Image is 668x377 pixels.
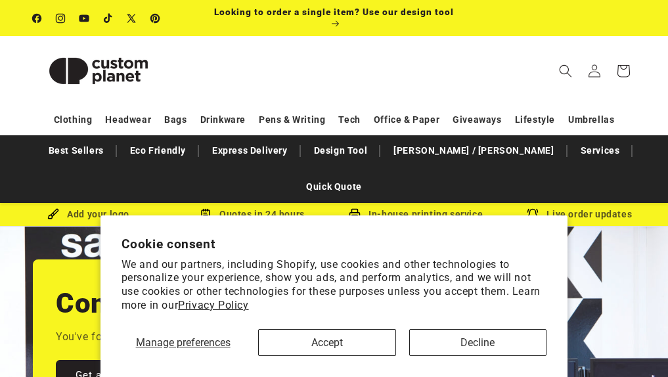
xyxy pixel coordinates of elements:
h2: Cookie consent [122,236,547,252]
span: Manage preferences [136,336,231,349]
a: Lifestyle [515,108,555,131]
div: Quotes in 24 hours [170,206,334,223]
button: Decline [409,329,547,356]
a: Eco Friendly [123,139,192,162]
summary: Search [551,56,580,85]
a: Quick Quote [300,175,368,198]
div: In-house printing service [334,206,498,223]
button: Accept [258,329,396,356]
a: Pens & Writing [259,108,325,131]
div: Add your logo [7,206,170,223]
a: Express Delivery [206,139,294,162]
button: Manage preferences [122,329,245,356]
img: Brush Icon [47,208,59,220]
h2: Congratulations. [56,286,271,321]
a: Giveaways [453,108,501,131]
a: Bags [164,108,187,131]
a: [PERSON_NAME] / [PERSON_NAME] [387,139,560,162]
span: Looking to order a single item? Use our design tool [214,7,454,17]
a: Privacy Policy [178,299,248,311]
img: Order updates [527,208,539,220]
a: Best Sellers [42,139,110,162]
a: Drinkware [200,108,246,131]
a: Design Tool [307,139,374,162]
a: Headwear [105,108,151,131]
iframe: Chat Widget [602,314,668,377]
p: You've found the printed merch experts. [56,328,254,347]
a: Umbrellas [568,108,614,131]
a: Tech [338,108,360,131]
a: Office & Paper [374,108,439,131]
a: Services [574,139,627,162]
div: Live order updates [498,206,661,223]
a: Custom Planet [28,36,169,105]
img: Order Updates Icon [200,208,212,220]
img: Custom Planet [33,41,164,100]
p: We and our partners, including Shopify, use cookies and other technologies to personalize your ex... [122,258,547,313]
img: In-house printing [349,208,361,220]
a: Clothing [54,108,93,131]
